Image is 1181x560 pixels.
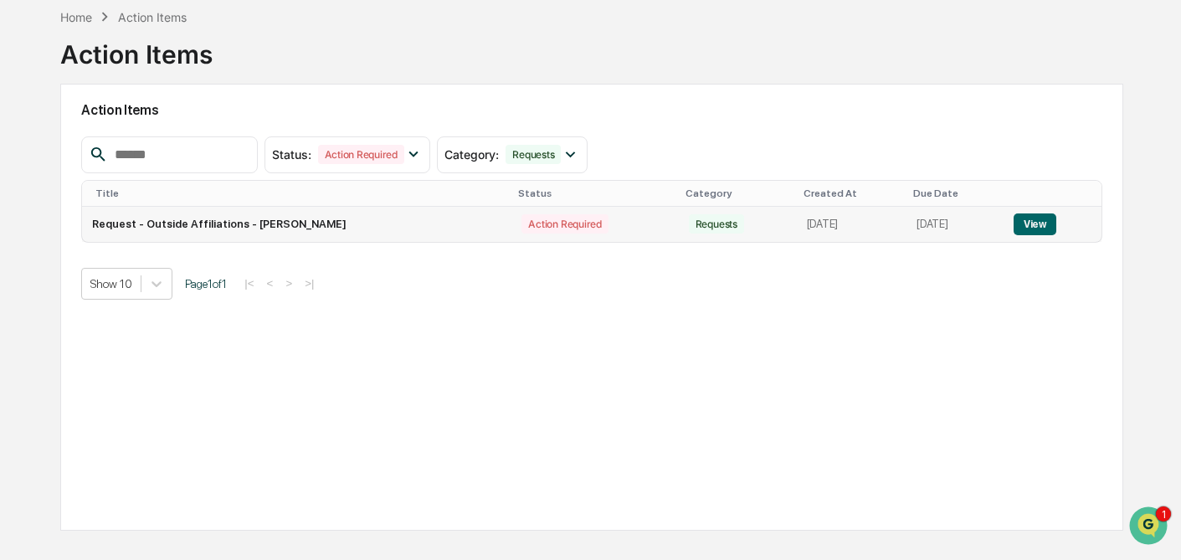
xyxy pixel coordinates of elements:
[115,290,214,321] a: 🗄️Attestations
[121,299,135,312] div: 🗄️
[138,297,208,314] span: Attestations
[52,228,136,241] span: [PERSON_NAME]
[804,188,900,199] div: Created At
[17,35,305,62] p: How can we help?
[1014,213,1056,235] button: View
[300,276,319,290] button: >|
[1127,505,1173,550] iframe: Open customer support
[906,207,1004,242] td: [DATE]
[118,369,203,383] a: Powered byPylon
[689,214,744,234] div: Requests
[444,147,499,162] span: Category :
[167,370,203,383] span: Pylon
[262,276,279,290] button: <
[518,188,671,199] div: Status
[17,212,44,239] img: Jack Rasmussen
[148,228,182,241] span: [DATE]
[10,290,115,321] a: 🖐️Preclearance
[75,128,275,145] div: Start new chat
[17,331,30,344] div: 🔎
[139,228,145,241] span: •
[81,102,1102,118] h2: Action Items
[33,229,47,242] img: 1746055101610-c473b297-6a78-478c-a979-82029cc54cd1
[17,128,47,158] img: 1746055101610-c473b297-6a78-478c-a979-82029cc54cd1
[10,322,112,352] a: 🔎Data Lookup
[75,145,237,158] div: We're offline, we'll be back soon
[239,276,259,290] button: |<
[35,128,65,158] img: 8933085812038_c878075ebb4cc5468115_72.jpg
[913,188,997,199] div: Due Date
[685,188,790,199] div: Category
[17,299,30,312] div: 🖐️
[318,145,404,164] div: Action Required
[521,214,608,234] div: Action Required
[60,10,92,24] div: Home
[285,133,305,153] button: Start new chat
[259,182,305,203] button: See all
[280,276,297,290] button: >
[60,26,213,69] div: Action Items
[185,277,227,290] span: Page 1 of 1
[33,329,105,346] span: Data Lookup
[17,186,112,199] div: Past conversations
[797,207,906,242] td: [DATE]
[506,145,561,164] div: Requests
[82,207,511,242] td: Request - Outside Affiliations - [PERSON_NAME]
[272,147,311,162] span: Status :
[33,297,108,314] span: Preclearance
[118,10,187,24] div: Action Items
[95,188,505,199] div: Title
[1014,218,1056,230] a: View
